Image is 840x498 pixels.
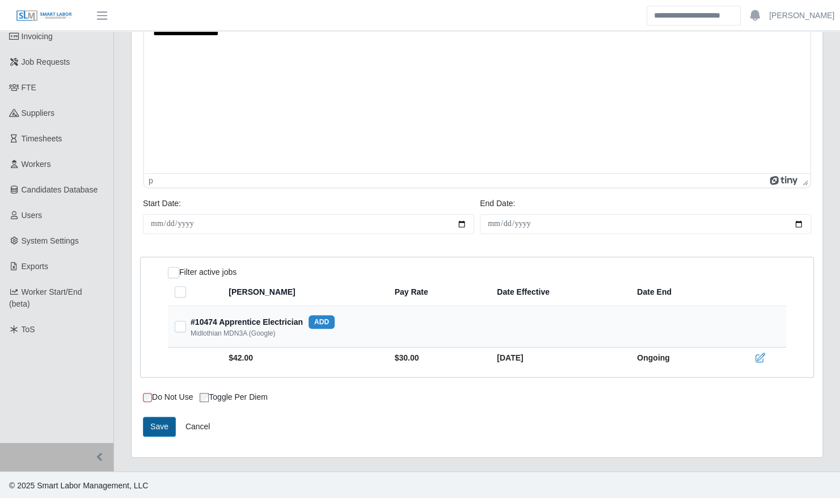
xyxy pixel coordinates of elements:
[143,417,176,437] button: Save
[144,18,810,173] iframe: Rich Text Area
[22,160,51,169] span: Workers
[143,393,152,402] input: Do Not Use
[222,278,385,306] th: [PERSON_NAME]
[22,236,79,245] span: System Settings
[769,10,834,22] a: [PERSON_NAME]
[191,329,275,338] div: Midlothian MDN3A (Google)
[200,391,268,403] label: Toggle per diem
[149,176,153,185] div: p
[488,278,628,306] th: Date Effective
[200,393,209,402] input: Toggle per diem
[9,287,82,308] span: Worker Start/End (beta)
[488,348,628,369] td: [DATE]
[16,10,73,22] img: SLM Logo
[647,6,741,26] input: Search
[628,278,732,306] th: Date End
[143,391,193,403] label: Do Not Use
[22,83,36,92] span: FTE
[22,325,35,334] span: ToS
[22,134,62,143] span: Timesheets
[309,315,335,329] button: add
[178,417,218,437] a: Cancel
[628,348,732,369] td: Ongoing
[191,315,335,329] div: #10474 Apprentice Electrician
[22,108,54,118] span: Suppliers
[9,481,148,490] span: © 2025 Smart Labor Management, LLC
[22,32,53,41] span: Invoicing
[222,348,385,369] td: $42.00
[22,262,48,271] span: Exports
[22,211,43,220] span: Users
[22,185,98,194] span: Candidates Database
[385,348,488,369] td: $30.00
[22,57,70,66] span: Job Requests
[143,198,181,210] label: Start Date:
[168,266,237,278] div: Filter active jobs
[770,176,798,185] a: Powered by Tiny
[385,278,488,306] th: Pay Rate
[480,198,515,210] label: End Date:
[798,174,810,187] div: Press the Up and Down arrow keys to resize the editor.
